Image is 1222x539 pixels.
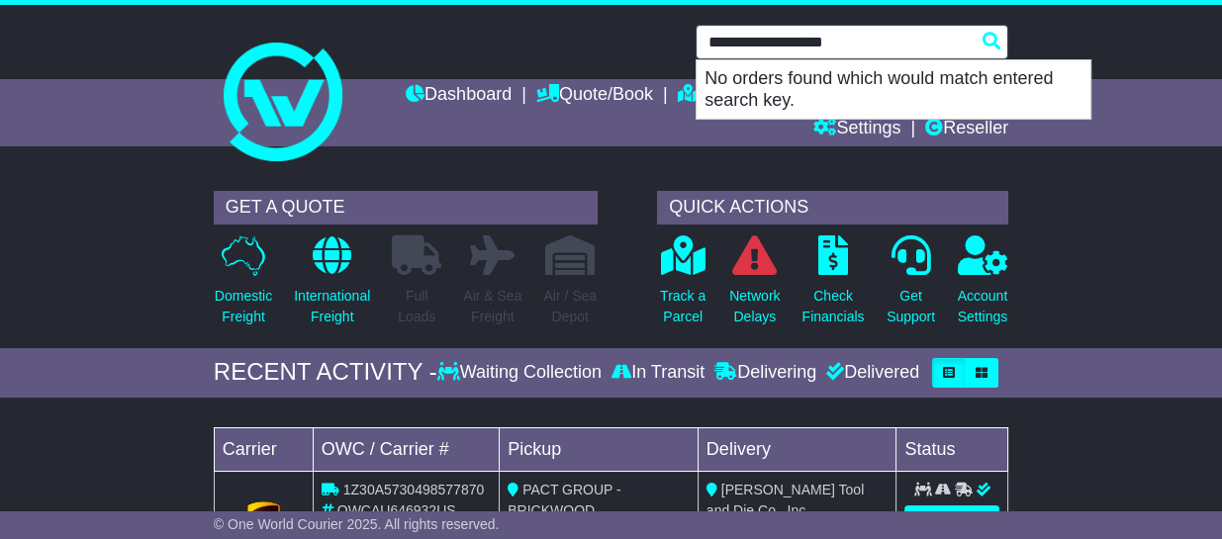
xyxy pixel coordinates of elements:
p: Network Delays [729,286,780,327]
a: Reseller [925,113,1008,146]
a: NetworkDelays [728,234,781,338]
p: Get Support [887,286,935,327]
div: Delivered [821,362,919,384]
div: In Transit [607,362,709,384]
a: CheckFinancials [801,234,866,338]
span: 1Z30A5730498577870 [343,482,484,497]
td: Pickup [500,427,699,471]
div: Delivering [709,362,821,384]
p: Check Financials [802,286,865,327]
span: OWCAU646932US [337,502,456,518]
p: No orders found which would match entered search key. [697,60,1090,119]
a: Quote/Book [536,79,653,113]
div: Waiting Collection [437,362,607,384]
td: Status [896,427,1008,471]
p: Full Loads [392,286,441,327]
p: Account Settings [958,286,1008,327]
a: DomesticFreight [214,234,273,338]
a: Track aParcel [659,234,706,338]
a: Settings [813,113,900,146]
p: Air / Sea Depot [543,286,597,327]
div: GET A QUOTE [214,191,598,225]
div: QUICK ACTIONS [657,191,1008,225]
a: GetSupport [886,234,936,338]
a: Tracking [678,79,765,113]
a: Dashboard [406,79,512,113]
p: Domestic Freight [215,286,272,327]
span: [PERSON_NAME] Tool and Die Co., Inc. [706,482,864,518]
td: Carrier [214,427,313,471]
td: OWC / Carrier # [313,427,499,471]
a: InternationalFreight [293,234,371,338]
p: Track a Parcel [660,286,705,327]
div: RECENT ACTIVITY - [214,358,437,387]
span: PACT GROUP - BRICKWOOD [GEOGRAPHIC_DATA] [508,482,652,539]
span: © One World Courier 2025. All rights reserved. [214,516,500,532]
td: Delivery [698,427,896,471]
p: International Freight [294,286,370,327]
a: AccountSettings [957,234,1009,338]
p: Air & Sea Freight [463,286,521,327]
